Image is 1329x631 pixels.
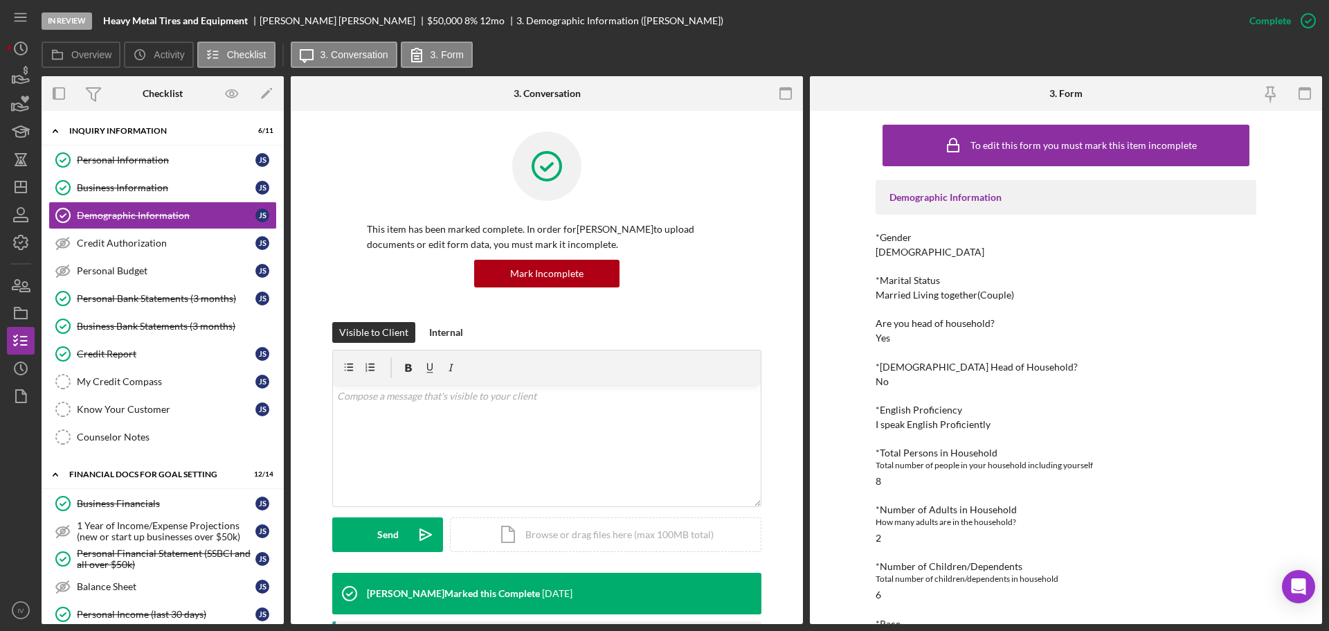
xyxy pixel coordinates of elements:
[255,580,269,594] div: J S
[367,588,540,599] div: [PERSON_NAME] Marked this Complete
[291,42,397,68] button: 3. Conversation
[77,404,255,415] div: Know Your Customer
[77,321,276,332] div: Business Bank Statements (3 months)
[48,229,277,257] a: Credit AuthorizationJS
[48,146,277,174] a: Personal InformationJS
[339,322,408,343] div: Visible to Client
[1249,7,1291,35] div: Complete
[48,601,277,628] a: Personal Income (last 30 days)JS
[510,260,584,287] div: Mark Incomplete
[48,340,277,368] a: Credit ReportJS
[876,232,1256,243] div: *Gender
[255,552,269,566] div: J S
[464,15,478,26] div: 8 %
[77,348,255,359] div: Credit Report
[69,127,239,135] div: INQUIRY INFORMATION
[514,88,581,99] div: 3. Conversation
[77,293,255,304] div: Personal Bank Statements (3 months)
[48,573,277,601] a: Balance SheetJS
[77,238,255,249] div: Credit Authorization
[255,402,269,416] div: J S
[227,49,266,60] label: Checklist
[255,208,269,222] div: J S
[422,322,470,343] button: Internal
[876,515,1256,529] div: How many adults are in the household?
[77,548,255,570] div: Personal Financial Statement (SSBCI and all over $50k)
[320,49,388,60] label: 3. Conversation
[876,362,1256,373] div: *[DEMOGRAPHIC_DATA] Head of Household?
[48,396,277,423] a: Know Your CustomerJS
[889,192,1242,203] div: Demographic Information
[77,265,255,276] div: Personal Budget
[377,517,399,552] div: Send
[143,88,183,99] div: Checklist
[248,470,273,479] div: 12 / 14
[255,264,269,278] div: J S
[77,609,255,620] div: Personal Income (last 30 days)
[48,312,277,340] a: Business Bank Statements (3 months)
[876,561,1256,572] div: *Number of Children/Dependents
[367,222,727,253] p: This item has been marked complete. In order for [PERSON_NAME] to upload documents or edit form d...
[48,257,277,285] a: Personal BudgetJS
[876,619,1256,630] div: *Race
[429,322,463,343] div: Internal
[332,322,415,343] button: Visible to Client
[255,153,269,167] div: J S
[77,432,276,443] div: Counselor Notes
[876,589,881,601] div: 6
[77,210,255,221] div: Demographic Information
[48,202,277,229] a: Demographic InformationJS
[48,517,277,545] a: 1 Year of Income/Expense Projections (new or start up businesses over $50k)JS
[48,174,277,202] a: Business InformationJS
[77,182,255,193] div: Business Information
[7,596,35,624] button: IV
[474,260,620,287] button: Mark Incomplete
[260,15,427,26] div: [PERSON_NAME] [PERSON_NAME]
[77,376,255,387] div: My Credit Compass
[427,15,462,26] span: $50,000
[77,498,255,509] div: Business Financials
[48,490,277,517] a: Business FinancialsJS
[876,476,881,487] div: 8
[197,42,275,68] button: Checklist
[1236,7,1322,35] button: Complete
[69,470,239,479] div: Financial Docs for Goal Setting
[48,423,277,451] a: Counselor Notes
[876,290,1014,301] div: Married Living together(Couple)
[255,292,269,305] div: J S
[103,15,248,26] b: Heavy Metal Tires and Equipment
[42,12,92,30] div: In Review
[332,517,443,552] button: Send
[876,405,1256,416] div: *English Proficiency
[255,497,269,510] div: J S
[876,447,1256,459] div: *Total Persons in Household
[876,572,1256,586] div: Total number of children/dependents in household
[876,247,984,258] div: [DEMOGRAPHIC_DATA]
[876,533,881,544] div: 2
[255,607,269,621] div: J S
[255,181,269,195] div: J S
[876,419,991,430] div: I speak English Proficiently
[154,49,184,60] label: Activity
[255,524,269,538] div: J S
[876,504,1256,515] div: *Number of Adults in Household
[48,285,277,312] a: Personal Bank Statements (3 months)JS
[248,127,273,135] div: 6 / 11
[876,275,1256,286] div: *Marital Status
[48,368,277,396] a: My Credit CompassJS
[542,588,572,599] time: 2025-09-23 15:26
[48,545,277,573] a: Personal Financial Statement (SSBCI and all over $50k)JS
[77,581,255,592] div: Balance Sheet
[255,236,269,250] div: J S
[970,140,1197,151] div: To edit this form you must mark this item incomplete
[480,15,505,26] div: 12 mo
[516,15,723,26] div: 3. Demographic Information ([PERSON_NAME])
[255,347,269,361] div: J S
[42,42,120,68] button: Overview
[876,318,1256,329] div: Are you head of household?
[255,375,269,389] div: J S
[77,154,255,166] div: Personal Information
[401,42,473,68] button: 3. Form
[1282,570,1315,603] div: Open Intercom Messenger
[124,42,193,68] button: Activity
